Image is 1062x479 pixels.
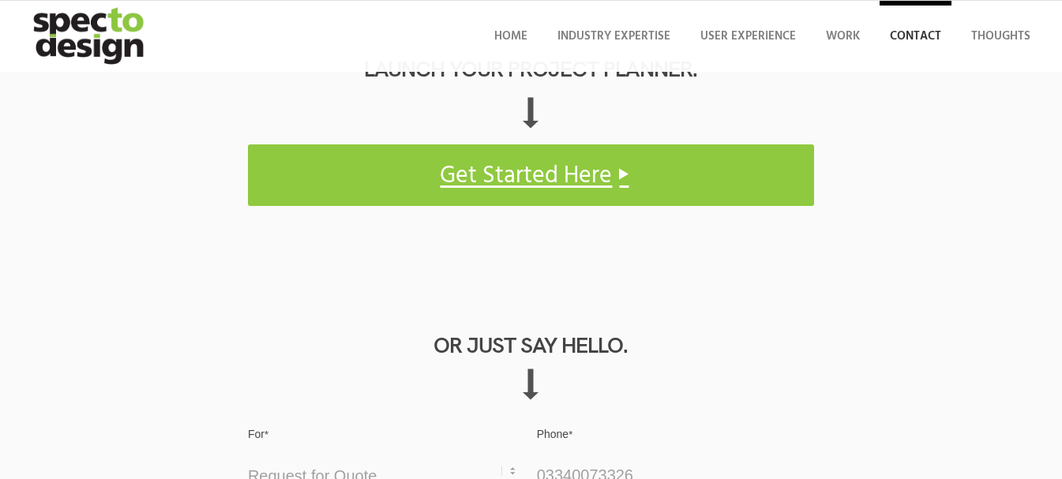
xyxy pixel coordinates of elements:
a: Get Started Here [248,144,814,206]
a: Work [816,1,870,72]
span: Get Started Here [440,157,612,195]
span: Thoughts [971,27,1030,46]
span: User Experience [700,27,796,46]
a: Thoughts [961,1,1041,72]
img: specto-logo-2020 [21,1,159,72]
label: For [248,421,525,450]
a: Home [484,1,538,72]
span: Industry Expertise [557,27,670,46]
span: Work [826,27,860,46]
h2: Or Just Say Hello. [248,333,814,357]
span: Home [494,27,527,46]
label: Phone [537,421,814,450]
a: Industry Expertise [547,1,681,72]
h2: Launch Your Project Planner. [248,57,814,81]
span: Contact [890,27,941,46]
a: User Experience [690,1,806,72]
a: Contact [880,1,951,72]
